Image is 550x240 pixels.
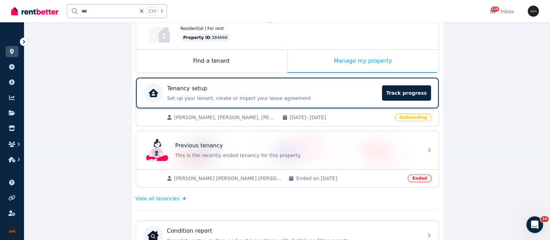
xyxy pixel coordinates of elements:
span: 218 [491,7,499,11]
iframe: Intercom live chat [526,216,543,233]
span: 10 [541,216,549,222]
a: Tenancy setupSet up your tenant, create or import your lease agreementTrack progress [136,78,439,108]
p: Condition report [167,227,212,235]
div: : 384666 [181,33,231,42]
span: [PERSON_NAME], [PERSON_NAME], [PERSON_NAME] [174,114,275,121]
img: Previous tenancy [146,139,168,161]
div: Find a tenant [136,50,287,73]
a: Previous tenancyPrevious tenancyThis is the recently ended tenancy for this property. [136,131,439,169]
img: RentBetter [11,6,58,16]
span: k [161,8,163,14]
p: Tenancy setup [167,84,207,93]
span: [DATE] - [DATE] [290,114,391,121]
p: Set up your tenant, create or import your lease agreement [167,95,378,102]
img: Iconic Realty Pty Ltd [528,6,539,17]
span: Residential | For rent [181,26,224,31]
span: Property ID [183,35,210,40]
img: Iconic Realty Pty Ltd [7,226,18,237]
span: Ended on [DATE] [296,175,404,182]
span: Ctrl [147,7,158,16]
span: [PERSON_NAME] [PERSON_NAME] [PERSON_NAME], [PERSON_NAME] [174,175,282,182]
span: Ended [408,175,431,182]
p: This is the recently ended tenancy for this property. [175,152,419,159]
p: Previous tenancy [175,141,223,150]
div: Inbox [489,8,514,15]
span: Onboarding [395,114,431,121]
a: View all tenancies [136,195,186,202]
div: Manage my property [287,50,439,73]
span: Track progress [382,85,431,101]
span: View all tenancies [136,195,180,202]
